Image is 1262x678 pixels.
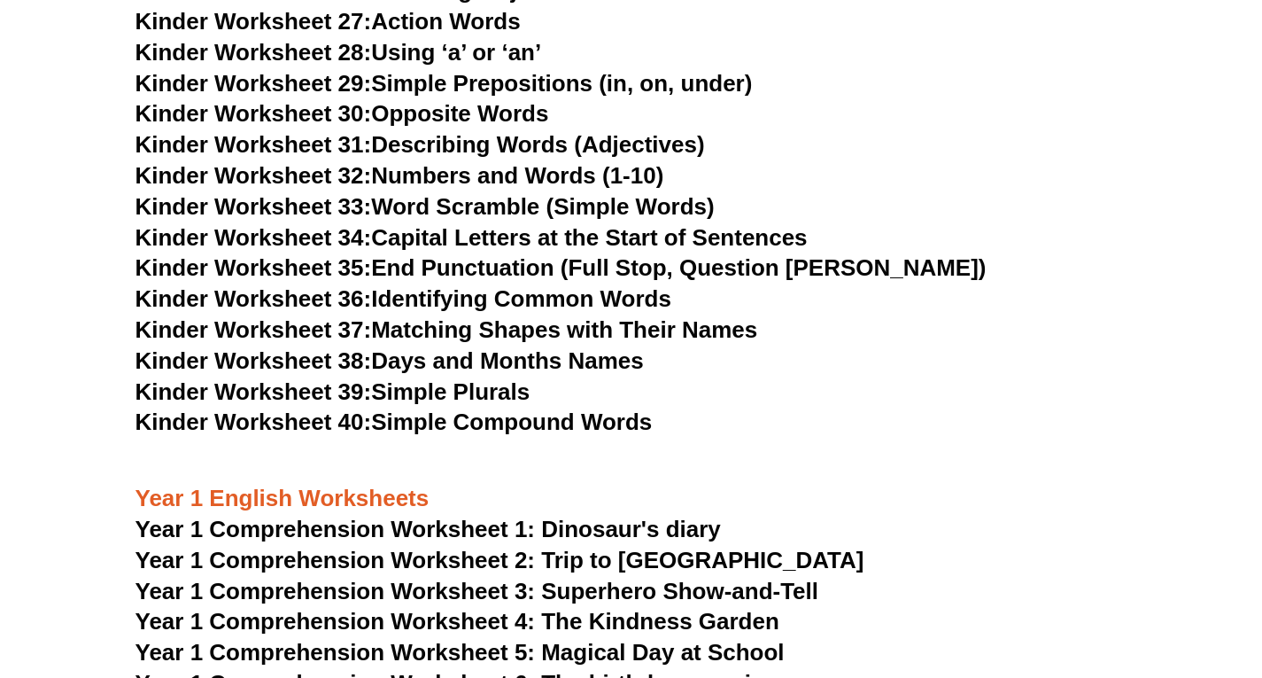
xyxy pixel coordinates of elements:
span: Kinder Worksheet 40: [135,409,372,435]
a: Kinder Worksheet 40:Simple Compound Words [135,409,653,435]
a: Kinder Worksheet 28:Using ‘a’ or ‘an’ [135,39,542,66]
span: Kinder Worksheet 36: [135,285,372,312]
span: Kinder Worksheet 39: [135,378,372,405]
span: Kinder Worksheet 38: [135,347,372,374]
span: Kinder Worksheet 33: [135,193,372,220]
a: Kinder Worksheet 35:End Punctuation (Full Stop, Question [PERSON_NAME]) [135,254,987,281]
iframe: Chat Widget [967,478,1262,678]
a: Year 1 Comprehension Worksheet 3: Superhero Show-and-Tell [135,578,819,604]
a: Kinder Worksheet 37:Matching Shapes with Their Names [135,316,758,343]
a: Kinder Worksheet 31:Describing Words (Adjectives) [135,131,705,158]
a: Kinder Worksheet 39:Simple Plurals [135,378,530,405]
span: Kinder Worksheet 27: [135,8,372,35]
a: Year 1 Comprehension Worksheet 2: Trip to [GEOGRAPHIC_DATA] [135,547,864,573]
span: Kinder Worksheet 32: [135,162,372,189]
a: Kinder Worksheet 36:Identifying Common Words [135,285,671,312]
a: Year 1 Comprehension Worksheet 5: Magical Day at School [135,639,785,666]
span: Kinder Worksheet 34: [135,224,372,251]
span: Kinder Worksheet 28: [135,39,372,66]
a: Kinder Worksheet 32:Numbers and Words (1-10) [135,162,664,189]
a: Year 1 Comprehension Worksheet 1: Dinosaur's diary [135,516,721,542]
span: Kinder Worksheet 29: [135,70,372,97]
span: Kinder Worksheet 30: [135,100,372,127]
span: Kinder Worksheet 37: [135,316,372,343]
span: Kinder Worksheet 35: [135,254,372,281]
a: Kinder Worksheet 38:Days and Months Names [135,347,644,374]
span: Kinder Worksheet 31: [135,131,372,158]
a: Year 1 Comprehension Worksheet 4: The Kindness Garden [135,608,779,635]
a: Kinder Worksheet 27:Action Words [135,8,521,35]
h3: Year 1 English Worksheets [135,484,1127,514]
a: Kinder Worksheet 34:Capital Letters at the Start of Sentences [135,224,808,251]
a: Kinder Worksheet 33:Word Scramble (Simple Words) [135,193,715,220]
a: Kinder Worksheet 30:Opposite Words [135,100,549,127]
a: Kinder Worksheet 29:Simple Prepositions (in, on, under) [135,70,753,97]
